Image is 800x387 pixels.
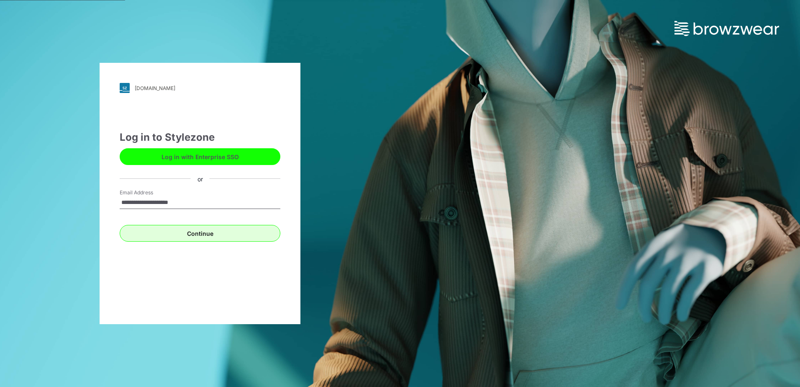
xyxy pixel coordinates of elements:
img: svg+xml;base64,PHN2ZyB3aWR0aD0iMjgiIGhlaWdodD0iMjgiIHZpZXdCb3g9IjAgMCAyOCAyOCIgZmlsbD0ibm9uZSIgeG... [120,83,130,93]
label: Email Address [120,189,178,196]
div: Log in to Stylezone [120,130,280,145]
div: [DOMAIN_NAME] [135,85,175,91]
a: [DOMAIN_NAME] [120,83,280,93]
button: Continue [120,225,280,242]
button: Log in with Enterprise SSO [120,148,280,165]
img: browzwear-logo.73288ffb.svg [674,21,779,36]
div: or [191,174,210,183]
